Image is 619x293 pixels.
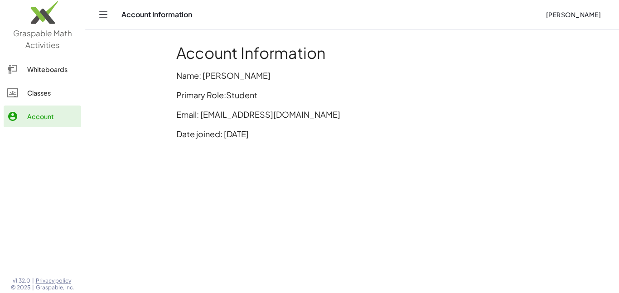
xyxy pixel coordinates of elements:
[4,58,81,80] a: Whiteboards
[13,28,72,50] span: Graspable Math Activities
[538,6,608,23] button: [PERSON_NAME]
[27,64,77,75] div: Whiteboards
[27,87,77,98] div: Classes
[13,277,30,284] span: v1.32.0
[226,90,257,100] span: Student
[176,44,528,62] h1: Account Information
[546,10,601,19] span: [PERSON_NAME]
[96,7,111,22] button: Toggle navigation
[32,277,34,284] span: |
[36,284,74,291] span: Graspable, Inc.
[27,111,77,122] div: Account
[32,284,34,291] span: |
[176,89,528,101] p: Primary Role:
[11,284,30,291] span: © 2025
[176,128,528,140] p: Date joined: [DATE]
[176,108,528,120] p: Email: [EMAIL_ADDRESS][DOMAIN_NAME]
[176,69,528,82] p: Name: [PERSON_NAME]
[4,106,81,127] a: Account
[36,277,74,284] a: Privacy policy
[4,82,81,104] a: Classes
